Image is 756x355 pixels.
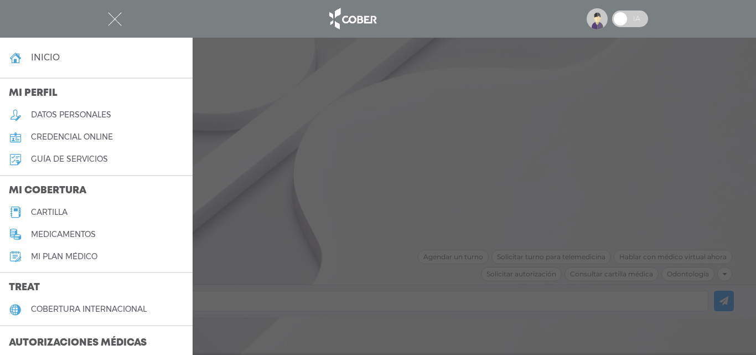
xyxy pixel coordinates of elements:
h5: cobertura internacional [31,305,147,314]
h5: datos personales [31,110,111,120]
h5: cartilla [31,208,68,217]
img: profile-placeholder.svg [587,8,608,29]
h5: Mi plan médico [31,252,97,261]
h4: inicio [31,52,60,63]
img: logo_cober_home-white.png [323,6,381,32]
img: Cober_menu-close-white.svg [108,12,122,26]
h5: guía de servicios [31,155,108,164]
h5: credencial online [31,132,113,142]
h5: medicamentos [31,230,96,239]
